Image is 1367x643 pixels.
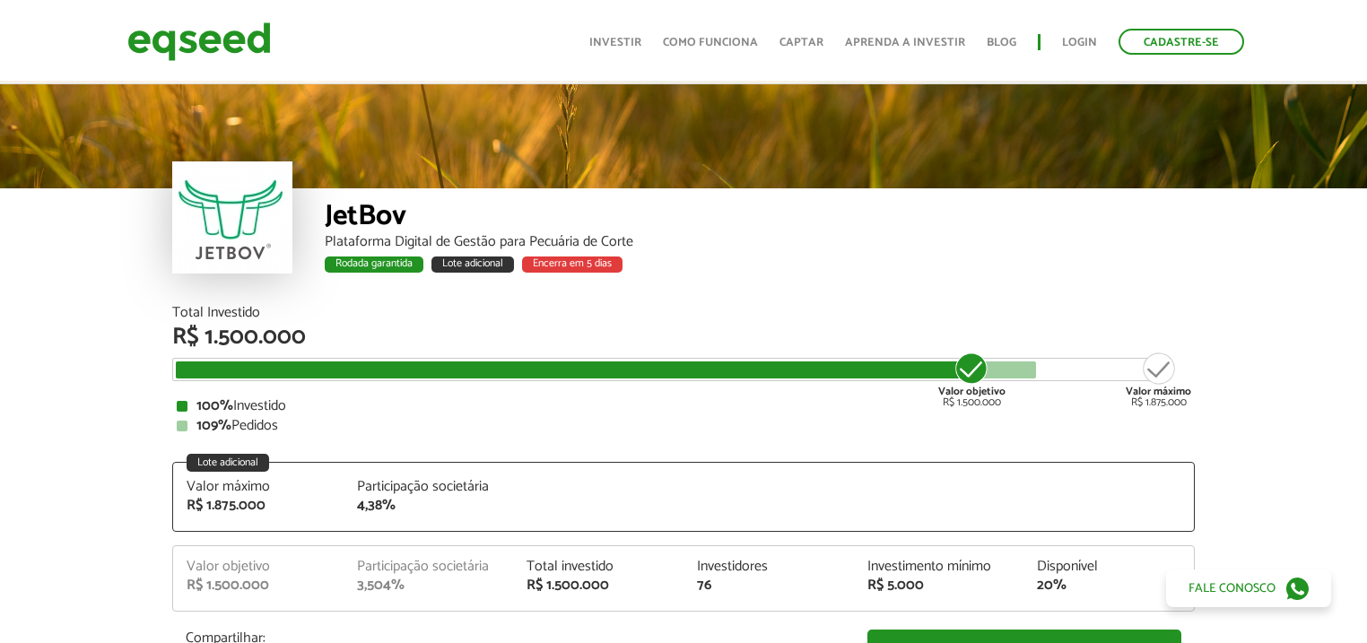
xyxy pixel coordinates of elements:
[172,326,1195,349] div: R$ 1.500.000
[779,37,823,48] a: Captar
[1037,560,1180,574] div: Disponível
[867,560,1011,574] div: Investimento mínimo
[938,383,1006,400] strong: Valor objetivo
[325,235,1195,249] div: Plataforma Digital de Gestão para Pecuária de Corte
[357,560,501,574] div: Participação societária
[697,578,840,593] div: 76
[938,351,1006,408] div: R$ 1.500.000
[177,399,1190,413] div: Investido
[1119,29,1244,55] a: Cadastre-se
[1126,383,1191,400] strong: Valor máximo
[196,413,231,438] strong: 109%
[187,454,269,472] div: Lote adicional
[431,256,514,273] div: Lote adicional
[187,560,330,574] div: Valor objetivo
[187,499,330,513] div: R$ 1.875.000
[1062,37,1097,48] a: Login
[697,560,840,574] div: Investidores
[663,37,758,48] a: Como funciona
[522,256,623,273] div: Encerra em 5 dias
[187,578,330,593] div: R$ 1.500.000
[527,578,670,593] div: R$ 1.500.000
[325,256,423,273] div: Rodada garantida
[325,202,1195,235] div: JetBov
[1126,351,1191,408] div: R$ 1.875.000
[172,306,1195,320] div: Total Investido
[357,499,501,513] div: 4,38%
[1166,569,1331,607] a: Fale conosco
[187,480,330,494] div: Valor máximo
[867,578,1011,593] div: R$ 5.000
[196,394,233,418] strong: 100%
[357,480,501,494] div: Participação societária
[987,37,1016,48] a: Blog
[845,37,965,48] a: Aprenda a investir
[357,578,501,593] div: 3,504%
[589,37,641,48] a: Investir
[527,560,670,574] div: Total investido
[127,18,271,65] img: EqSeed
[177,419,1190,433] div: Pedidos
